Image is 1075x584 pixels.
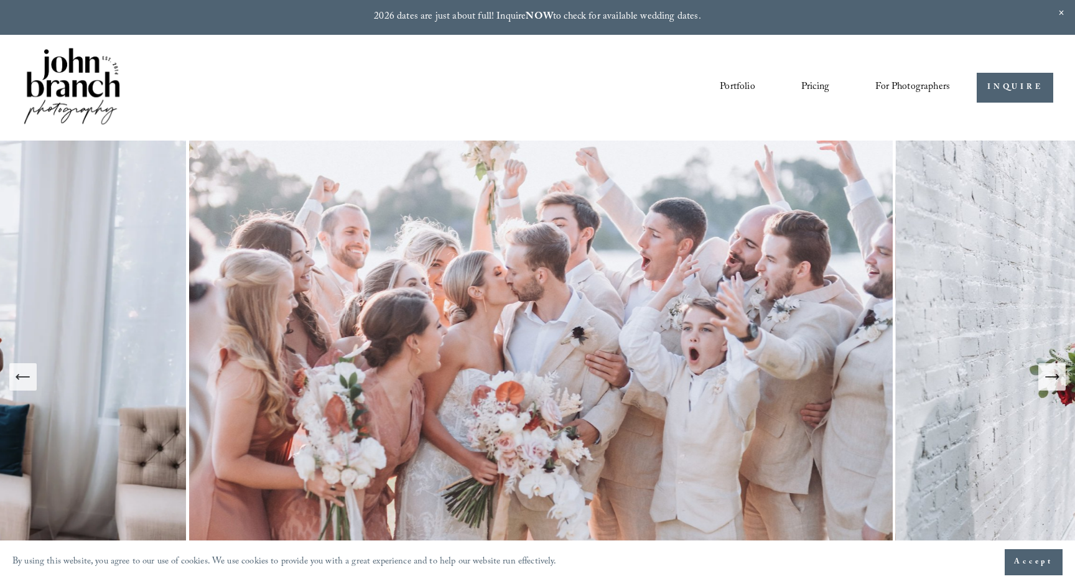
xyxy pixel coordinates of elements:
button: Accept [1005,549,1063,575]
p: By using this website, you agree to our use of cookies. We use cookies to provide you with a grea... [12,554,557,572]
a: INQUIRE [977,73,1053,103]
a: Pricing [801,77,829,98]
button: Next Slide [1038,363,1066,391]
span: For Photographers [875,78,950,97]
button: Previous Slide [9,363,37,391]
img: John Branch IV Photography [22,45,123,129]
a: folder dropdown [875,77,950,98]
a: Portfolio [720,77,755,98]
span: Accept [1014,556,1053,568]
